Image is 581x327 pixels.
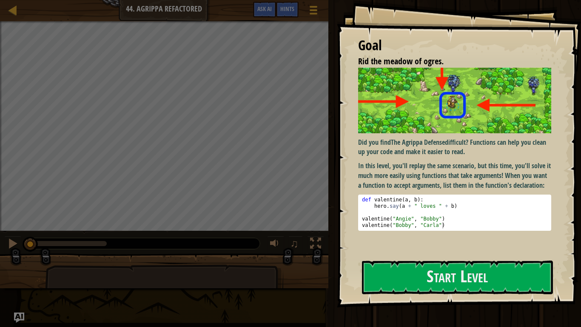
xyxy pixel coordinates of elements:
[358,36,551,55] div: Goal
[391,138,445,147] strong: The Agrippa Defense
[358,55,444,67] span: Rid the meadow of ogres.
[253,2,276,17] button: Ask AI
[358,138,551,157] p: Did you find difficult? Functions can help you clean up your code and make it easier to read.
[290,237,299,250] span: ♫
[257,5,272,13] span: Ask AI
[288,236,303,253] button: ♫
[358,68,551,133] img: The agrippa defense
[358,161,551,190] p: In this level, you'll replay the same scenario, but this time, you'll solve it much more easily u...
[280,5,294,13] span: Hints
[267,236,284,253] button: Adjust volume
[307,236,324,253] button: Toggle fullscreen
[347,55,549,68] li: Rid the meadow of ogres.
[14,313,24,323] button: Ask AI
[303,2,324,22] button: Show game menu
[4,236,21,253] button: Ctrl + P: Pause
[362,261,553,294] button: Start Level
